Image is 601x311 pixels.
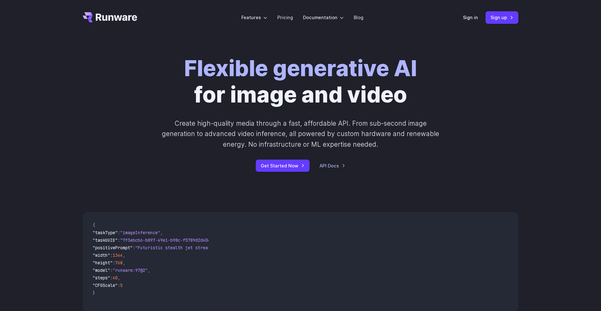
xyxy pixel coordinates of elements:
[113,252,123,258] span: 1344
[120,282,123,288] span: 5
[93,252,110,258] span: "width"
[113,260,115,266] span: :
[135,245,363,250] span: "Futuristic stealth jet streaking through a neon-lit cityscape with glowing purple exhaust"
[320,162,345,169] a: API Docs
[303,14,344,21] label: Documentation
[93,275,110,281] span: "steps"
[83,12,137,22] a: Go to /
[93,282,118,288] span: "CFGScale"
[93,267,110,273] span: "model"
[277,14,293,21] a: Pricing
[120,237,215,243] span: "7f3ebcb6-b897-49e1-b98c-f5789d2d40d7"
[256,160,310,172] a: Get Started Now
[123,260,125,266] span: ,
[110,267,113,273] span: :
[120,230,160,235] span: "imageInference"
[118,237,120,243] span: :
[241,14,267,21] label: Features
[113,275,118,281] span: 40
[463,14,478,21] a: Sign in
[485,11,518,24] a: Sign up
[115,260,123,266] span: 768
[110,275,113,281] span: :
[93,222,95,228] span: {
[93,245,133,250] span: "positivePrompt"
[110,252,113,258] span: :
[160,230,163,235] span: ,
[184,55,417,82] strong: Flexible generative AI
[93,237,118,243] span: "taskUUID"
[93,230,118,235] span: "taskType"
[93,290,95,296] span: }
[161,118,440,150] p: Create high-quality media through a fast, affordable API. From sub-second image generation to adv...
[354,14,363,21] a: Blog
[133,245,135,250] span: :
[93,260,113,266] span: "height"
[118,275,120,281] span: ,
[113,267,148,273] span: "runware:97@2"
[148,267,150,273] span: ,
[123,252,125,258] span: ,
[118,230,120,235] span: :
[118,282,120,288] span: :
[184,55,417,108] h1: for image and video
